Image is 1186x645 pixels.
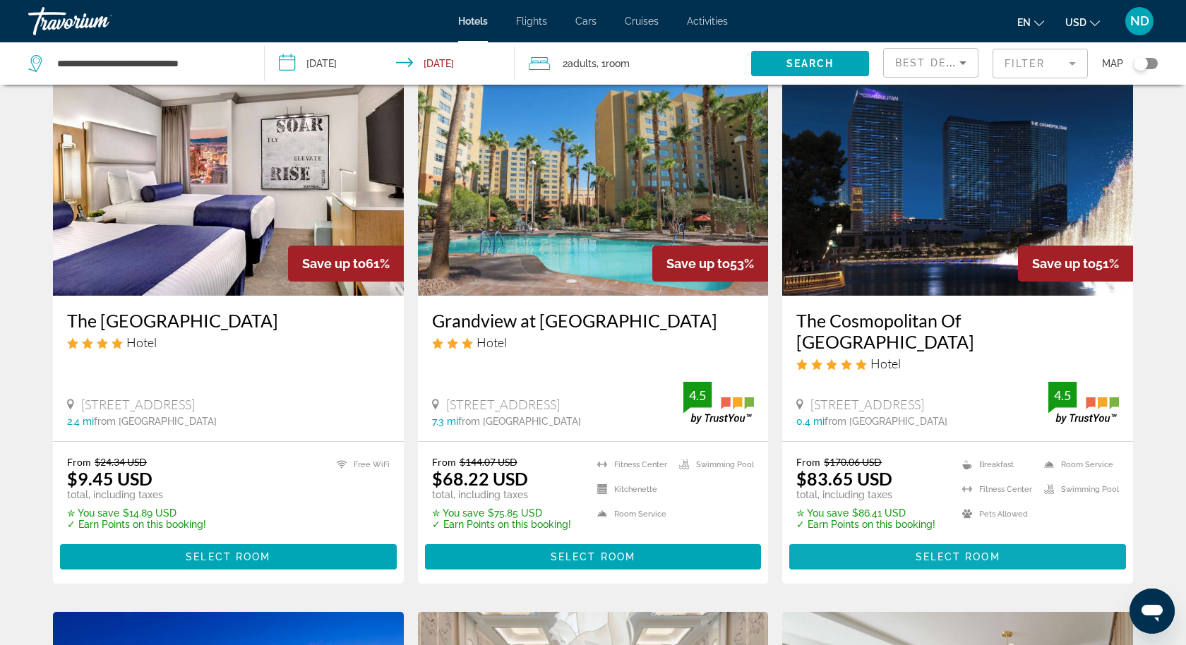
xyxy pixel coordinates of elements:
ins: $68.22 USD [432,468,528,489]
img: Hotel image [782,70,1133,296]
span: en [1017,17,1031,28]
span: ✮ You save [796,507,849,519]
div: 51% [1018,246,1133,282]
div: 53% [652,246,768,282]
span: ✮ You save [67,507,119,519]
li: Room Service [590,505,672,523]
span: Select Room [551,551,635,562]
p: ✓ Earn Points on this booking! [67,519,206,530]
p: $75.85 USD [432,507,571,519]
a: Flights [516,16,547,27]
span: Hotel [870,356,901,371]
p: ✓ Earn Points on this booking! [796,519,935,530]
p: total, including taxes [432,489,571,500]
li: Swimming Pool [672,456,754,474]
span: From [796,456,820,468]
span: Select Room [916,551,1000,562]
p: $14.89 USD [67,507,206,519]
img: trustyou-badge.svg [1048,382,1119,423]
ins: $9.45 USD [67,468,152,489]
span: ✮ You save [432,507,484,519]
span: Save up to [302,256,366,271]
div: 4 star Hotel [67,334,390,350]
a: Cars [575,16,597,27]
li: Kitchenette [590,481,672,498]
span: Room [606,58,630,69]
span: Hotel [477,334,507,350]
span: from [GEOGRAPHIC_DATA] [94,416,217,427]
p: $86.41 USD [796,507,935,519]
button: Select Room [425,544,762,569]
span: [STREET_ADDRESS] [446,397,560,412]
span: Adults [568,58,597,69]
span: Cruises [625,16,659,27]
span: 7.3 mi [432,416,458,427]
span: 2.4 mi [67,416,94,427]
a: Hotels [458,16,488,27]
button: Check-in date: Sep 23, 2025 Check-out date: Sep 24, 2025 [265,42,515,85]
img: Hotel image [53,70,404,296]
button: User Menu [1121,6,1158,36]
p: total, including taxes [796,489,935,500]
img: Hotel image [418,70,769,296]
div: 61% [288,246,404,282]
button: Travelers: 2 adults, 0 children [515,42,751,85]
a: Grandview at [GEOGRAPHIC_DATA] [432,310,755,331]
a: Select Room [789,547,1126,562]
li: Free WiFi [330,456,390,474]
button: Toggle map [1123,57,1158,70]
del: $24.34 USD [95,456,147,468]
span: Save up to [666,256,730,271]
span: From [67,456,91,468]
button: Select Room [789,544,1126,569]
a: The Cosmopolitan Of [GEOGRAPHIC_DATA] [796,310,1119,352]
span: Select Room [186,551,270,562]
li: Breakfast [955,456,1037,474]
li: Swimming Pool [1037,481,1119,498]
li: Fitness Center [955,481,1037,498]
span: USD [1065,17,1086,28]
li: Pets Allowed [955,505,1037,523]
button: Select Room [60,544,397,569]
a: Activities [687,16,728,27]
a: Select Room [60,547,397,562]
a: Select Room [425,547,762,562]
a: Travorium [28,3,169,40]
li: Room Service [1037,456,1119,474]
span: Search [786,58,834,69]
div: 4.5 [683,387,712,404]
button: Search [751,51,869,76]
div: 4.5 [1048,387,1077,404]
span: Map [1102,54,1123,73]
button: Change currency [1065,12,1100,32]
span: Hotel [126,334,157,350]
p: total, including taxes [67,489,206,500]
span: ND [1130,14,1149,28]
del: $170.06 USD [824,456,882,468]
p: ✓ Earn Points on this booking! [432,519,571,530]
button: Change language [1017,12,1044,32]
span: 2 [563,54,597,73]
a: The [GEOGRAPHIC_DATA] [67,310,390,331]
span: , 1 [597,54,630,73]
iframe: Button to launch messaging window [1130,589,1175,634]
span: Save up to [1032,256,1096,271]
span: [STREET_ADDRESS] [81,397,195,412]
span: [STREET_ADDRESS] [810,397,924,412]
ins: $83.65 USD [796,468,892,489]
mat-select: Sort by [895,54,966,71]
span: 0.4 mi [796,416,825,427]
div: 5 star Hotel [796,356,1119,371]
div: 3 star Hotel [432,334,755,350]
li: Fitness Center [590,456,672,474]
span: From [432,456,456,468]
